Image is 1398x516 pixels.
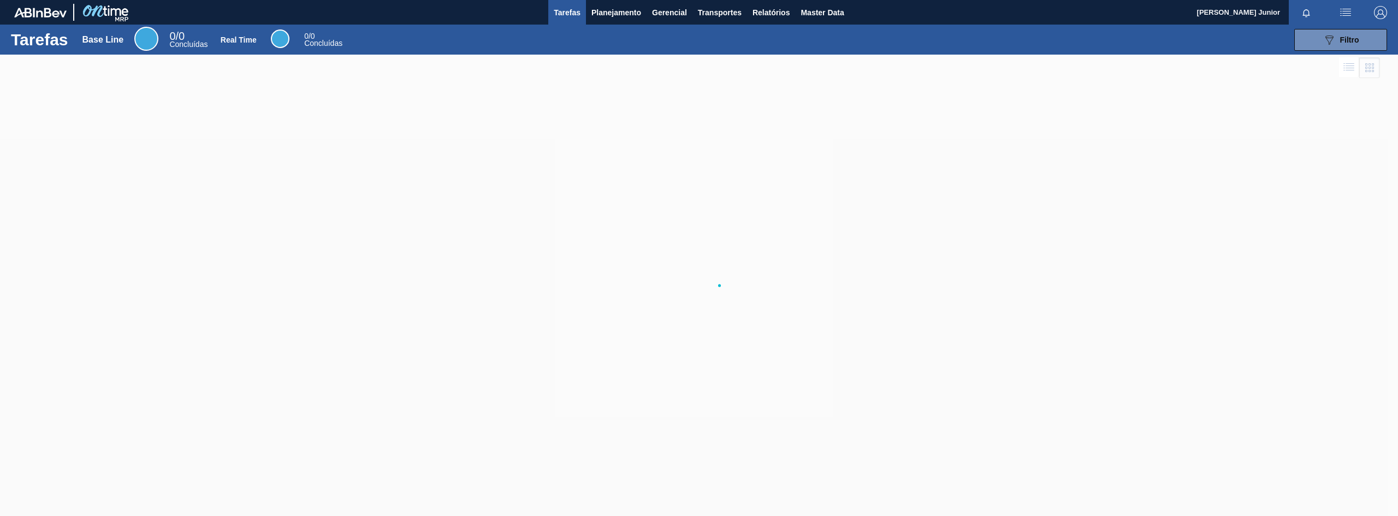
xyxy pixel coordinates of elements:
span: 0 [169,30,175,42]
span: Tarefas [554,6,580,19]
span: / 0 [169,30,185,42]
img: Logout [1374,6,1387,19]
span: Master Data [801,6,844,19]
span: / 0 [304,32,315,40]
h1: Tarefas [11,33,68,46]
div: Real Time [221,35,257,44]
img: userActions [1339,6,1352,19]
span: Planejamento [591,6,641,19]
button: Notificações [1289,5,1324,20]
div: Real Time [271,29,289,48]
span: Relatórios [753,6,790,19]
div: Base Line [134,27,158,51]
span: 0 [304,32,309,40]
div: Real Time [304,33,342,47]
span: Concluídas [169,40,208,49]
span: Concluídas [304,39,342,48]
span: Filtro [1340,35,1359,44]
span: Transportes [698,6,742,19]
img: TNhmsLtSVTkK8tSr43FrP2fwEKptu5GPRR3wAAAABJRU5ErkJggg== [14,8,67,17]
div: Base Line [82,35,124,45]
div: Base Line [169,32,208,48]
button: Filtro [1294,29,1387,51]
span: Gerencial [652,6,687,19]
